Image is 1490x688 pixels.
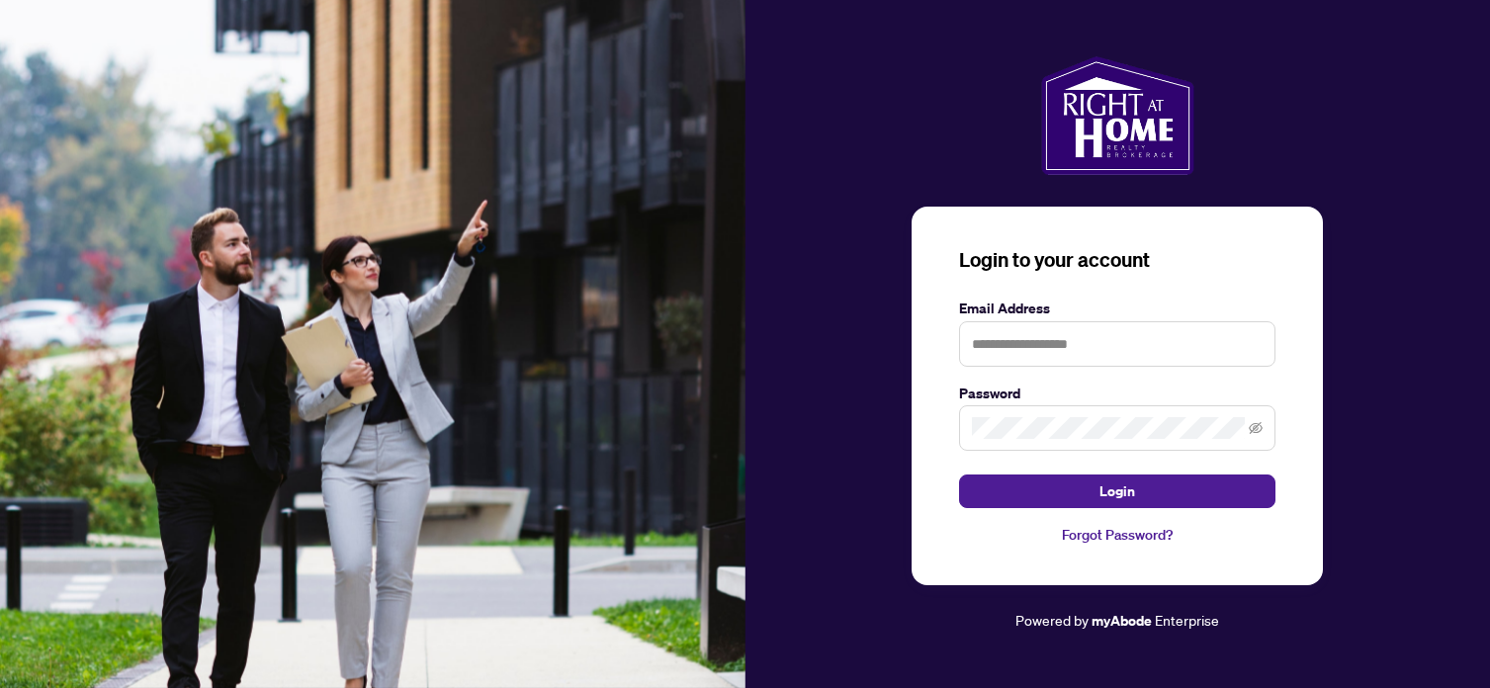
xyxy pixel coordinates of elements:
a: Forgot Password? [959,524,1275,546]
span: Powered by [1015,611,1089,629]
label: Email Address [959,298,1275,319]
h3: Login to your account [959,246,1275,274]
a: myAbode [1092,610,1152,632]
span: Enterprise [1155,611,1219,629]
img: ma-logo [1041,56,1194,175]
button: Login [959,474,1275,508]
span: eye-invisible [1249,421,1263,435]
span: Login [1099,475,1135,507]
label: Password [959,383,1275,404]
